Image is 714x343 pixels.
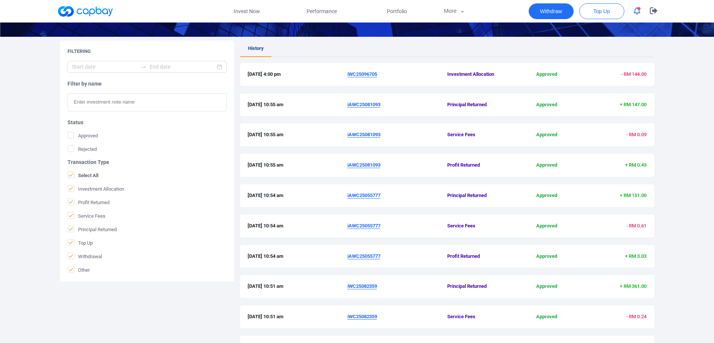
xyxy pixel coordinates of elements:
[68,145,97,153] span: Rejected
[248,253,347,260] span: [DATE] 10:54 am
[514,313,580,321] span: Approved
[514,161,580,169] span: Approved
[248,101,347,109] span: [DATE] 10:55 am
[248,192,347,200] span: [DATE] 10:54 am
[347,253,380,259] u: iAWC25055777
[248,131,347,139] span: [DATE] 10:55 am
[248,71,347,78] span: [DATE] 4:00 pm
[579,3,624,19] button: Top Up
[447,313,514,321] span: Service Fees
[68,253,102,260] span: Withdrawal
[514,253,580,260] span: Approved
[514,101,580,109] span: Approved
[347,132,380,137] u: iAWC25081093
[447,192,514,200] span: Principal Returned
[529,3,574,19] button: Withdraw
[593,8,610,15] span: Top Up
[447,161,514,169] span: Profit Returned
[625,162,646,168] span: + RM 0.43
[447,253,514,260] span: Profit Returned
[68,226,117,233] span: Principal Returned
[514,222,580,230] span: Approved
[150,63,215,71] input: End date
[447,131,514,139] span: Service Fees
[72,63,138,71] input: Start date
[68,266,90,274] span: Other
[68,171,98,179] span: Select All
[347,314,377,319] u: iWC25082359
[514,71,580,78] span: Approved
[620,102,646,107] span: + RM 147.00
[141,64,147,70] span: swap-right
[447,283,514,290] span: Principal Returned
[347,71,377,77] u: iWC25096705
[68,48,91,55] h5: Filtering
[626,223,646,229] span: - RM 0.61
[347,193,380,198] u: iAWC25055777
[248,161,347,169] span: [DATE] 10:55 am
[621,71,646,77] span: - RM 144.00
[248,222,347,230] span: [DATE] 10:54 am
[68,239,93,247] span: Top Up
[347,283,377,289] u: iWC25082359
[248,313,347,321] span: [DATE] 10:51 am
[447,222,514,230] span: Service Fees
[68,80,227,87] h5: Filter by name
[626,314,646,319] span: - RM 0.24
[68,119,227,126] h5: Status
[347,223,380,229] u: iAWC25055777
[620,283,646,289] span: + RM 361.00
[141,64,147,70] span: to
[68,185,124,193] span: Investment Allocation
[68,212,105,220] span: Service Fees
[68,93,227,111] input: Enter investment note name
[625,253,646,259] span: + RM 3.03
[68,132,98,139] span: Approved
[514,283,580,290] span: Approved
[387,7,407,15] span: Portfolio
[307,7,337,15] span: Performance
[347,102,380,107] u: iAWC25081093
[68,159,227,165] h5: Transaction Type
[248,283,347,290] span: [DATE] 10:51 am
[447,71,514,78] span: Investment Allocation
[68,199,110,206] span: Profit Returned
[447,101,514,109] span: Principal Returned
[626,132,646,137] span: - RM 0.09
[248,45,264,51] span: History
[620,193,646,198] span: + RM 151.00
[347,162,380,168] u: iAWC25081093
[514,131,580,139] span: Approved
[514,192,580,200] span: Approved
